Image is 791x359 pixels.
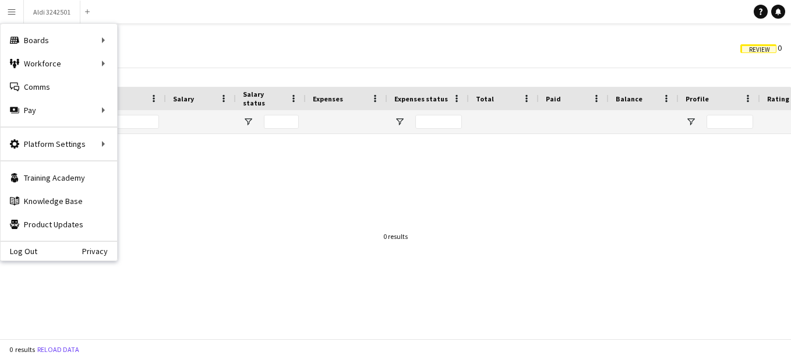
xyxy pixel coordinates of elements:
[243,90,285,107] span: Salary status
[1,75,117,98] a: Comms
[1,213,117,236] a: Product Updates
[476,94,494,103] span: Total
[35,343,82,356] button: Reload data
[415,115,462,129] input: Expenses status Filter Input
[1,189,117,213] a: Knowledge Base
[313,94,343,103] span: Expenses
[546,94,561,103] span: Paid
[173,94,194,103] span: Salary
[767,94,789,103] span: Rating
[1,132,117,156] div: Platform Settings
[243,117,253,127] button: Open Filter Menu
[686,117,696,127] button: Open Filter Menu
[394,117,405,127] button: Open Filter Menu
[740,43,782,53] span: 0
[1,29,117,52] div: Boards
[707,115,753,129] input: Profile Filter Input
[1,166,117,189] a: Training Academy
[1,52,117,75] div: Workforce
[264,115,299,129] input: Salary status Filter Input
[24,1,80,23] button: Aldi 3242501
[749,46,770,54] span: Review
[394,94,448,103] span: Expenses status
[686,94,709,103] span: Profile
[383,232,408,241] div: 0 results
[616,94,642,103] span: Balance
[1,247,37,256] a: Log Out
[1,98,117,122] div: Pay
[82,247,117,256] a: Privacy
